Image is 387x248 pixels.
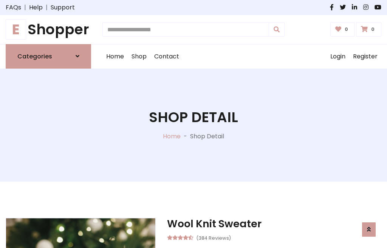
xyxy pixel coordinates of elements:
[43,3,51,12] span: |
[102,44,128,69] a: Home
[150,44,183,69] a: Contact
[149,109,238,126] h1: Shop Detail
[6,21,91,38] a: EShopper
[181,132,190,141] p: -
[29,3,43,12] a: Help
[6,19,26,40] span: E
[51,3,75,12] a: Support
[190,132,224,141] p: Shop Detail
[6,3,21,12] a: FAQs
[128,44,150,69] a: Shop
[6,21,91,38] h1: Shopper
[330,22,355,37] a: 0
[327,44,349,69] a: Login
[196,233,231,242] small: (384 Reviews)
[6,44,91,69] a: Categories
[21,3,29,12] span: |
[349,44,381,69] a: Register
[17,53,52,60] h6: Categories
[356,22,381,37] a: 0
[343,26,350,33] span: 0
[163,132,181,141] a: Home
[369,26,376,33] span: 0
[167,218,381,230] h3: Wool Knit Sweater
